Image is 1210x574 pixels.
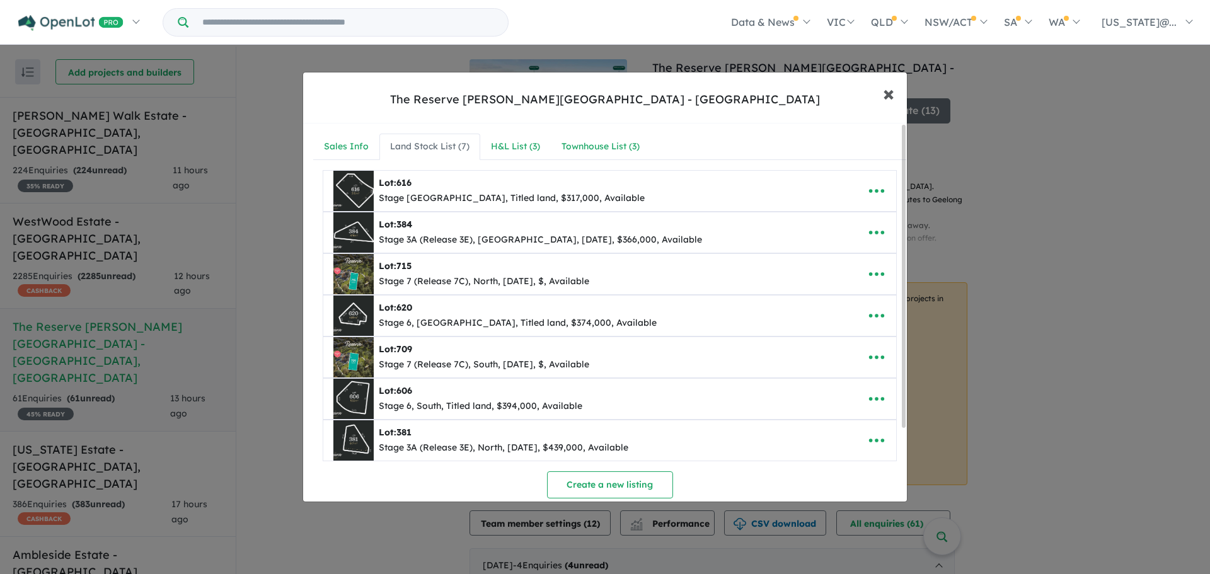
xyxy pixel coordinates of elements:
[390,91,820,108] div: The Reserve [PERSON_NAME][GEOGRAPHIC_DATA] - [GEOGRAPHIC_DATA]
[379,343,412,355] b: Lot:
[379,302,412,313] b: Lot:
[396,177,412,188] span: 616
[379,232,702,248] div: Stage 3A (Release 3E), [GEOGRAPHIC_DATA], [DATE], $366,000, Available
[379,191,645,206] div: Stage [GEOGRAPHIC_DATA], Titled land, $317,000, Available
[379,177,412,188] b: Lot:
[379,219,412,230] b: Lot:
[333,337,374,377] img: The%20Reserve%20Armstrong%20Creek%20Estate%20-%20Charlemont%20-%20Lot%20709___1742528453.png
[1102,16,1177,28] span: [US_STATE]@...
[333,420,374,461] img: The%20Reserve%20Armstrong%20Creek%20Estate%20-%20Charlemont%20-%20Lot%20381___1728520349.jpg
[396,219,412,230] span: 384
[547,471,673,498] button: Create a new listing
[396,302,412,313] span: 620
[333,212,374,253] img: The%20Reserve%20Armstrong%20Creek%20Estate%20-%20Charlemont%20-%20Lot%20384___1728520623.jpg
[379,260,412,272] b: Lot:
[333,171,374,211] img: The%20Reserve%20Armstrong%20Creek%20Estate%20-%20Charlemont%20-%20Lot%20616___1756170821.jpg
[396,385,412,396] span: 606
[379,357,589,372] div: Stage 7 (Release 7C), South, [DATE], $, Available
[491,139,540,154] div: H&L List ( 3 )
[379,440,628,456] div: Stage 3A (Release 3E), North, [DATE], $439,000, Available
[379,399,582,414] div: Stage 6, South, Titled land, $394,000, Available
[396,260,412,272] span: 715
[379,427,412,438] b: Lot:
[333,296,374,336] img: The%20Reserve%20Armstrong%20Creek%20Estate%20-%20Charlemont%20-%20Lot%20620___1756170948.jpg
[18,15,124,31] img: Openlot PRO Logo White
[333,379,374,419] img: The%20Reserve%20Armstrong%20Creek%20Estate%20-%20Charlemont%20-%20Lot%20606___1756171023.jpg
[379,316,657,331] div: Stage 6, [GEOGRAPHIC_DATA], Titled land, $374,000, Available
[324,139,369,154] div: Sales Info
[379,385,412,396] b: Lot:
[379,274,589,289] div: Stage 7 (Release 7C), North, [DATE], $, Available
[390,139,470,154] div: Land Stock List ( 7 )
[333,254,374,294] img: The%20Reserve%20Armstrong%20Creek%20Estate%20-%20Charlemont%20-%20Lot%20715___1742528571.png
[396,343,412,355] span: 709
[883,79,894,106] span: ×
[562,139,640,154] div: Townhouse List ( 3 )
[191,9,505,36] input: Try estate name, suburb, builder or developer
[396,427,412,438] span: 381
